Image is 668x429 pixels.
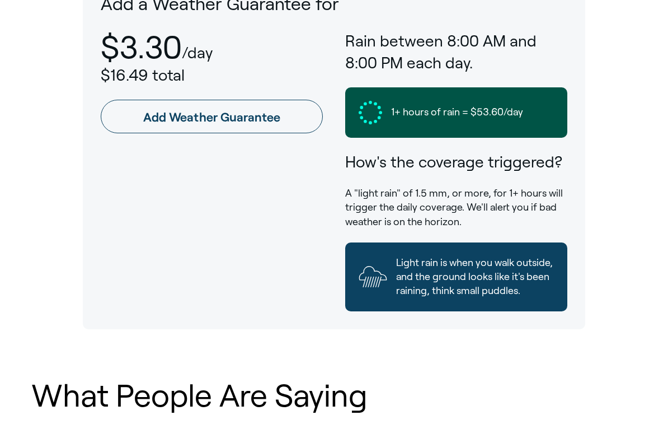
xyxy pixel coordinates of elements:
p: /day [182,44,213,62]
span: Light rain is when you walk outside, and the ground looks like it's been raining, think small pud... [396,256,554,299]
span: $16.49 total [101,67,185,84]
h3: How's the coverage triggered? [345,151,567,173]
p: $3.30 [101,30,182,64]
p: A "light rain" of 1.5 mm, or more, for 1+ hours will trigger the daily coverage. We'll alert you ... [345,186,567,229]
h3: Rain between 8:00 AM and 8:00 PM each day. [345,30,567,74]
span: 1+ hours of rain = $53.60/day [391,105,523,119]
a: Add Weather Guarantee [101,100,323,133]
h1: What People Are Saying [31,379,637,413]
